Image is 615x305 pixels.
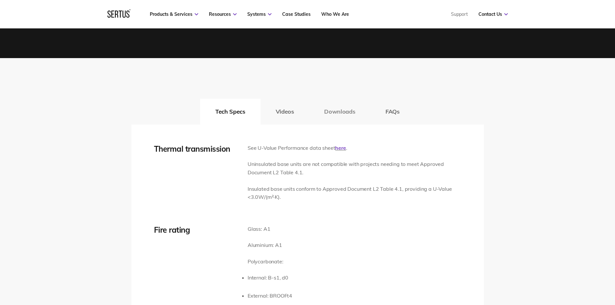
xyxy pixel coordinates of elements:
[309,99,370,125] button: Downloads
[248,185,461,201] p: Insulated base units conform to Approved Document L2 Table 4.1, providing a U-Value <3.0W/(m²·K).
[248,274,292,282] li: Internal: B-s1, d0
[247,11,272,17] a: Systems
[335,145,346,151] a: here
[248,241,292,249] p: Aluminium: A1
[370,99,415,125] button: FAQs
[209,11,237,17] a: Resources
[248,292,292,300] li: External: BROOFt4
[248,225,292,233] p: Glass: A1
[282,11,311,17] a: Case Studies
[478,11,508,17] a: Contact Us
[451,11,468,17] a: Support
[261,99,309,125] button: Videos
[154,144,238,154] div: Thermal transmission
[248,160,461,177] p: Uninsulated base units are not compatible with projects needing to meet Approved Document L2 Tabl...
[248,258,292,266] p: Polycarbonate:
[499,230,615,305] iframe: Chat Widget
[154,225,238,235] div: Fire rating
[150,11,198,17] a: Products & Services
[248,144,461,152] p: See U-Value Performance data sheet .
[321,11,349,17] a: Who We Are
